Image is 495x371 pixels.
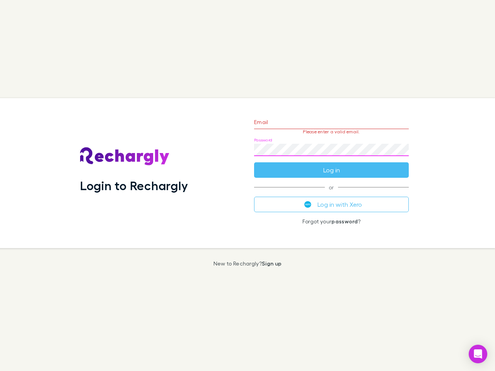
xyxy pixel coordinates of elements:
[254,137,272,143] label: Password
[254,162,409,178] button: Log in
[80,178,188,193] h1: Login to Rechargly
[254,218,409,225] p: Forgot your ?
[254,129,409,134] p: Please enter a valid email.
[80,147,170,166] img: Rechargly's Logo
[304,201,311,208] img: Xero's logo
[262,260,282,267] a: Sign up
[331,218,358,225] a: password
[213,260,282,267] p: New to Rechargly?
[254,197,409,212] button: Log in with Xero
[469,345,487,363] div: Open Intercom Messenger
